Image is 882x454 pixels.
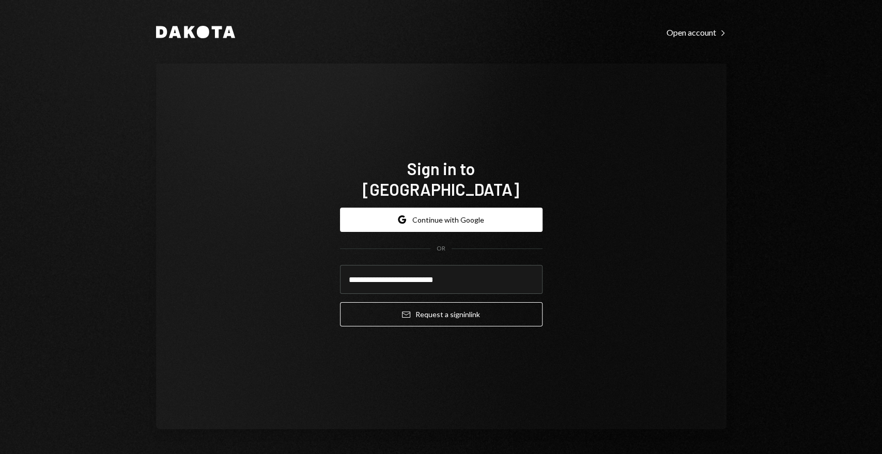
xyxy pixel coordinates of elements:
[340,158,543,199] h1: Sign in to [GEOGRAPHIC_DATA]
[340,302,543,326] button: Request a signinlink
[667,26,726,38] a: Open account
[340,208,543,232] button: Continue with Google
[437,244,445,253] div: OR
[667,27,726,38] div: Open account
